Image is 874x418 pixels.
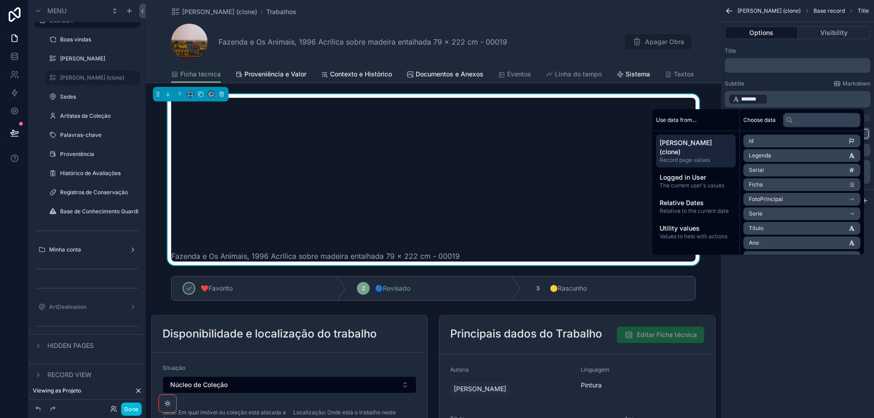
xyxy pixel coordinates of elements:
label: Sedes [60,93,135,101]
label: Subtitle [725,80,744,87]
a: [PERSON_NAME] (clone) [171,7,257,16]
span: Viewing as Projeto [33,387,81,394]
label: ArtDestination [49,303,122,311]
span: Relative Dates [660,198,732,207]
a: Textos [665,66,694,84]
span: Ficha técnica [180,70,221,79]
span: Record page values [660,156,732,164]
a: Linha do tempo [546,66,602,84]
span: Use data from... [656,116,696,124]
a: Documentos e Anexos [407,66,483,84]
div: scrollable content [725,91,870,107]
button: Done [121,403,142,416]
label: Palavras-chave [60,131,135,139]
span: Eventos [507,70,531,79]
button: Visibility [798,26,871,39]
a: Trabalhos [266,7,296,16]
span: Sistema [625,70,650,79]
button: Options [725,26,798,39]
label: Minha conta [49,246,122,253]
span: The current user's values [660,182,732,189]
span: [PERSON_NAME] (clone) [737,7,801,15]
span: Base record [813,7,845,15]
span: Fazenda e Os Animais, 1996 Acrílica sobre madeira entalhada 79 x 222 cm - 00019 [218,36,507,47]
span: Markdown [843,80,870,87]
a: Markdown [833,80,870,87]
span: Relative to the current date [660,207,732,215]
label: Proveniência [60,151,135,158]
label: [PERSON_NAME] (clone) [60,74,135,81]
a: Sistema [616,66,650,84]
span: Hidden pages [47,341,94,350]
span: Values to help with actions [660,233,732,240]
span: [PERSON_NAME] (clone) [182,7,257,16]
label: Artistas da Coleção [60,112,135,120]
span: Linha do tempo [555,70,602,79]
a: Eventos [498,66,531,84]
a: Contexto e Histórico [321,66,392,84]
div: scrollable content [725,58,870,73]
span: Utility values [660,224,732,233]
span: Documentos e Anexos [416,70,483,79]
label: Boas vindas [60,36,135,43]
span: Title [858,7,869,15]
span: Choose data [743,116,776,124]
a: Proveniência e Valor [235,66,306,84]
label: Base de Conhecimento Guardian [60,208,138,215]
span: Record view [47,370,91,379]
label: Registros de Conservação [60,189,135,196]
span: Menu [47,6,66,15]
span: Textos [674,70,694,79]
span: Logged in User [660,173,732,182]
label: Histórico de Avaliações [60,170,135,177]
span: [PERSON_NAME] (clone) [660,138,732,156]
label: Title [725,47,736,55]
span: Proveniência e Valor [244,70,306,79]
span: Fazenda e Os Animais, 1996 Acrílica sobre madeira entalhada 79 x 222 cm - 00019 [171,251,460,262]
a: Ficha técnica [171,66,221,83]
div: scrollable content [652,131,739,238]
span: Contexto e Histórico [330,70,392,79]
label: [PERSON_NAME] [60,55,135,62]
